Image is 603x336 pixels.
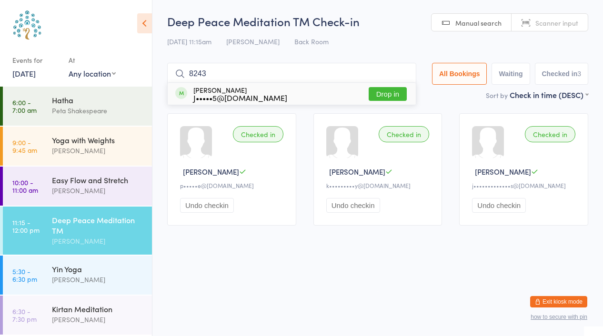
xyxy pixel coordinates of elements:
[167,63,416,85] input: Search
[3,167,152,206] a: 10:00 -11:00 amEasy Flow and Stretch[PERSON_NAME]
[472,198,526,213] button: Undo checkin
[69,52,116,68] div: At
[472,181,578,189] div: j•••••••••••••s@[DOMAIN_NAME]
[486,90,508,100] label: Sort by
[52,185,144,196] div: [PERSON_NAME]
[10,7,45,43] img: Australian School of Meditation & Yoga
[455,18,502,28] span: Manual search
[12,178,38,194] time: 10:00 - 11:00 am
[3,207,152,255] a: 11:15 -12:00 pmDeep Peace Meditation TM[PERSON_NAME]
[52,145,144,156] div: [PERSON_NAME]
[531,314,587,320] button: how to secure with pin
[535,18,578,28] span: Scanner input
[3,87,152,126] a: 6:00 -7:00 amHathaPeta Shakespeare
[326,181,432,189] div: k•••••••••y@[DOMAIN_NAME]
[535,63,589,85] button: Checked in3
[52,105,144,116] div: Peta Shakespeare
[12,307,37,323] time: 6:30 - 7:30 pm
[193,94,287,101] div: J•••••5@[DOMAIN_NAME]
[432,63,487,85] button: All Bookings
[52,274,144,285] div: [PERSON_NAME]
[52,264,144,274] div: Yin Yoga
[3,296,152,335] a: 6:30 -7:30 pmKirtan Meditation[PERSON_NAME]
[52,304,144,314] div: Kirtan Meditation
[379,126,429,142] div: Checked in
[369,87,407,101] button: Drop in
[492,63,530,85] button: Waiting
[52,314,144,325] div: [PERSON_NAME]
[510,89,588,100] div: Check in time (DESC)
[193,86,287,101] div: [PERSON_NAME]
[530,296,587,307] button: Exit kiosk mode
[475,167,531,177] span: [PERSON_NAME]
[329,167,385,177] span: [PERSON_NAME]
[326,198,380,213] button: Undo checkin
[52,95,144,105] div: Hatha
[52,135,144,145] div: Yoga with Weights
[3,127,152,166] a: 9:00 -9:45 amYoga with Weights[PERSON_NAME]
[525,126,575,142] div: Checked in
[180,198,234,213] button: Undo checkin
[12,218,40,234] time: 11:15 - 12:00 pm
[167,37,211,46] span: [DATE] 11:15am
[183,167,239,177] span: [PERSON_NAME]
[577,70,581,78] div: 3
[69,68,116,79] div: Any location
[52,215,144,236] div: Deep Peace Meditation TM
[226,37,280,46] span: [PERSON_NAME]
[12,52,59,68] div: Events for
[12,99,37,114] time: 6:00 - 7:00 am
[12,138,37,154] time: 9:00 - 9:45 am
[180,181,286,189] div: p•••••e@[DOMAIN_NAME]
[3,256,152,295] a: 5:30 -6:30 pmYin Yoga[PERSON_NAME]
[52,236,144,247] div: [PERSON_NAME]
[167,13,588,29] h2: Deep Peace Meditation TM Check-in
[12,68,36,79] a: [DATE]
[233,126,283,142] div: Checked in
[294,37,329,46] span: Back Room
[12,267,37,283] time: 5:30 - 6:30 pm
[52,175,144,185] div: Easy Flow and Stretch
